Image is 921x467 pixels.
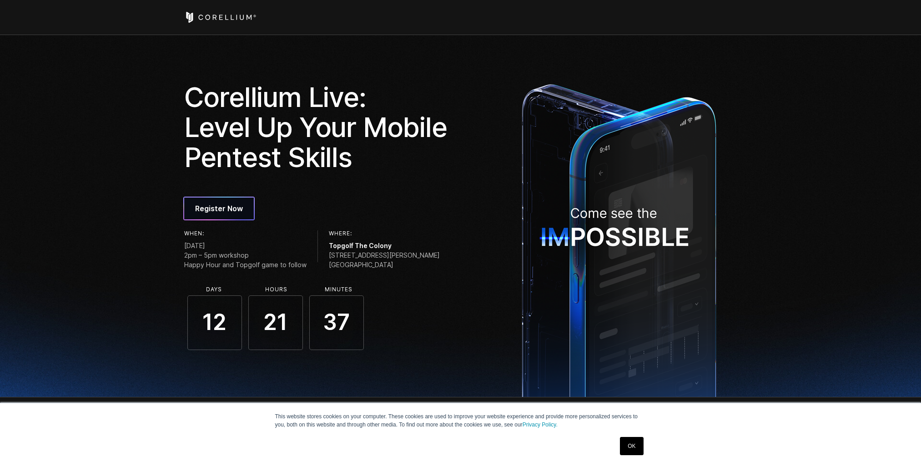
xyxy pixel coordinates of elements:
[312,286,366,293] li: Minutes
[329,230,440,237] h6: Where:
[329,241,440,250] span: Topgolf The Colony
[184,230,307,237] h6: When:
[275,412,646,429] p: This website stores cookies on your computer. These cookies are used to improve your website expe...
[248,295,303,350] span: 21
[329,250,440,269] span: [STREET_ADDRESS][PERSON_NAME] [GEOGRAPHIC_DATA]
[184,250,307,269] span: 2pm – 5pm workshop Happy Hour and Topgolf game to follow
[517,79,721,397] img: ImpossibleDevice_1x
[195,203,243,214] span: Register Now
[309,295,364,350] span: 37
[187,286,242,293] li: Days
[184,241,307,250] span: [DATE]
[184,12,257,23] a: Corellium Home
[523,421,558,428] a: Privacy Policy.
[184,198,254,219] a: Register Now
[184,82,454,172] h1: Corellium Live: Level Up Your Mobile Pentest Skills
[249,286,304,293] li: Hours
[187,295,242,350] span: 12
[620,437,643,455] a: OK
